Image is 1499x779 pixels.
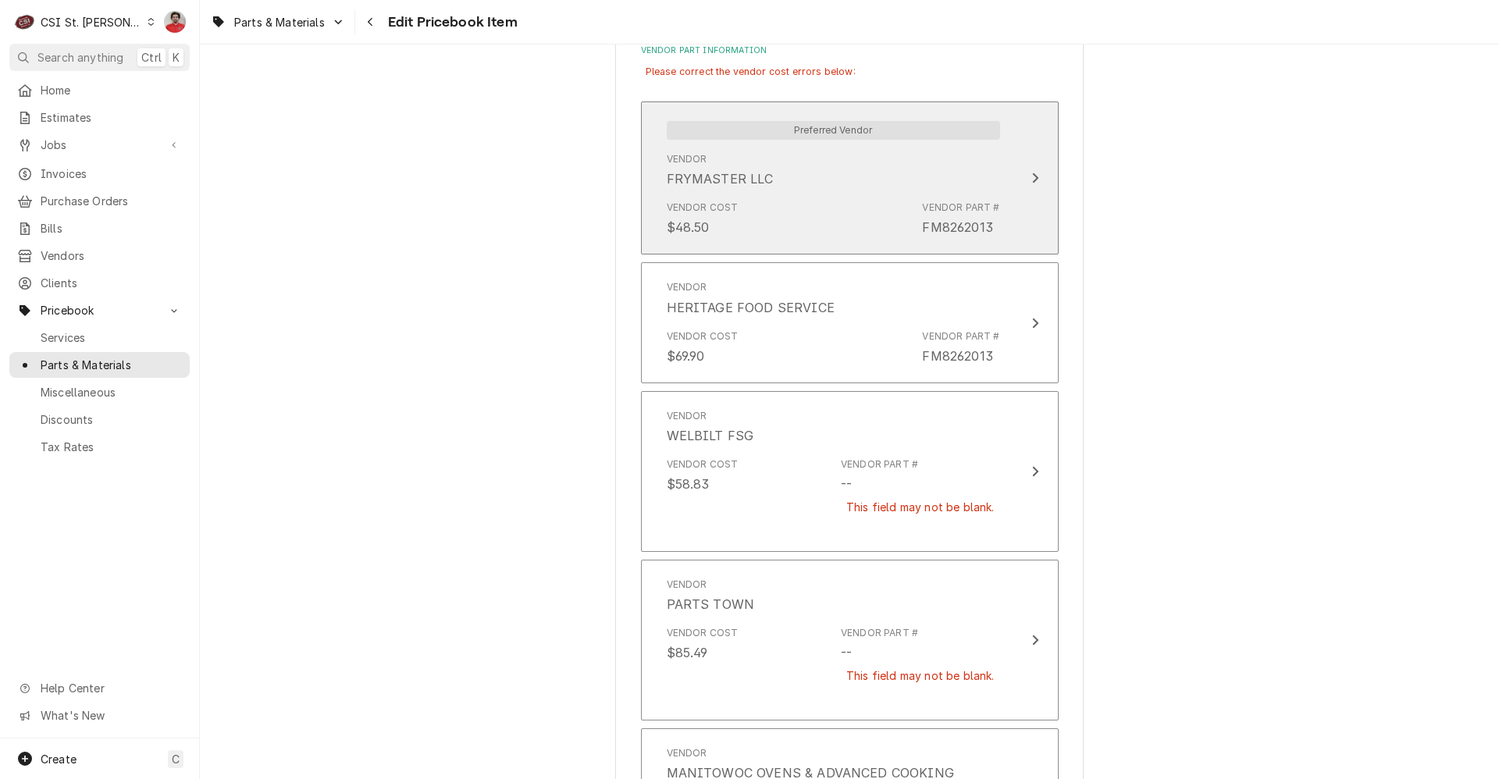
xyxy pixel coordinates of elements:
[841,457,999,534] div: Vendor Part #
[9,297,190,323] a: Go to Pricebook
[841,643,852,662] div: --
[667,201,739,215] div: Vendor Cost
[172,751,180,767] span: C
[841,475,852,493] div: --
[841,493,999,521] div: Field Errors
[9,77,190,103] a: Home
[667,643,708,662] div: $85.49
[234,14,325,30] span: Parts & Materials
[641,101,1059,254] button: Update Vendor Part Cost
[41,82,182,98] span: Home
[41,411,182,428] span: Discounts
[9,270,190,296] a: Clients
[641,560,1059,720] button: Update Vendor Part Cost
[667,746,707,760] div: Vendor
[667,152,707,166] div: Vendor
[667,119,1000,140] div: Preferred Vendor
[667,409,754,445] div: Vendor
[41,109,182,126] span: Estimates
[9,434,190,460] a: Tax Rates
[922,218,992,237] div: FM8262013
[41,220,182,237] span: Bills
[9,132,190,158] a: Go to Jobs
[14,11,36,33] div: CSI St. Louis's Avatar
[841,662,999,689] div: Field Errors
[9,44,190,71] button: Search anythingCtrlK
[41,680,180,696] span: Help Center
[641,60,1059,84] div: Field Errors
[41,193,182,209] span: Purchase Orders
[9,325,190,350] a: Services
[641,44,1059,57] label: Vendor Part Information
[41,752,77,766] span: Create
[41,302,158,318] span: Pricebook
[667,347,705,365] div: $69.90
[164,11,186,33] div: NF
[41,707,180,724] span: What's New
[9,188,190,214] a: Purchase Orders
[173,49,180,66] span: K
[667,201,739,237] div: Vendor Cost
[164,11,186,33] div: Nicholas Faubert's Avatar
[922,201,999,215] div: Vendor Part #
[922,329,999,365] div: Vendor Part #
[41,14,142,30] div: CSI St. [PERSON_NAME]
[9,379,190,405] a: Miscellaneous
[641,391,1059,552] button: Update Vendor Part Cost
[41,329,182,346] span: Services
[667,280,835,316] div: Vendor
[667,426,754,445] div: WELBILT FSG
[383,12,518,33] span: Edit Pricebook Item
[41,384,182,400] span: Miscellaneous
[667,578,707,592] div: Vendor
[141,49,162,66] span: Ctrl
[9,675,190,701] a: Go to Help Center
[14,11,36,33] div: C
[641,262,1059,382] button: Update Vendor Part Cost
[667,121,1000,140] span: Preferred Vendor
[41,439,182,455] span: Tax Rates
[358,9,383,34] button: Navigate back
[9,703,190,728] a: Go to What's New
[667,329,739,343] div: Vendor Cost
[9,161,190,187] a: Invoices
[41,357,182,373] span: Parts & Materials
[922,329,999,343] div: Vendor Part #
[667,457,739,534] div: Vendor Cost
[205,9,351,35] a: Go to Parts & Materials
[667,578,755,614] div: Vendor
[41,165,182,182] span: Invoices
[841,626,918,640] div: Vendor Part #
[667,169,774,188] div: FRYMASTER LLC
[841,457,918,471] div: Vendor Part #
[9,105,190,130] a: Estimates
[9,243,190,269] a: Vendors
[9,352,190,378] a: Parts & Materials
[667,626,739,640] div: Vendor Cost
[667,409,707,423] div: Vendor
[667,298,835,317] div: HERITAGE FOOD SERVICE
[667,457,739,471] div: Vendor Cost
[667,152,774,188] div: Vendor
[41,247,182,264] span: Vendors
[37,49,123,66] span: Search anything
[667,329,739,365] div: Vendor Cost
[667,626,739,703] div: Vendor Cost
[667,595,755,614] div: PARTS TOWN
[9,215,190,241] a: Bills
[841,626,999,703] div: Vendor Part #
[667,475,710,493] div: $58.83
[9,407,190,432] a: Discounts
[41,137,158,153] span: Jobs
[922,347,992,365] div: FM8262013
[667,218,710,237] div: $48.50
[922,201,999,237] div: Vendor Part #
[41,275,182,291] span: Clients
[667,280,707,294] div: Vendor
